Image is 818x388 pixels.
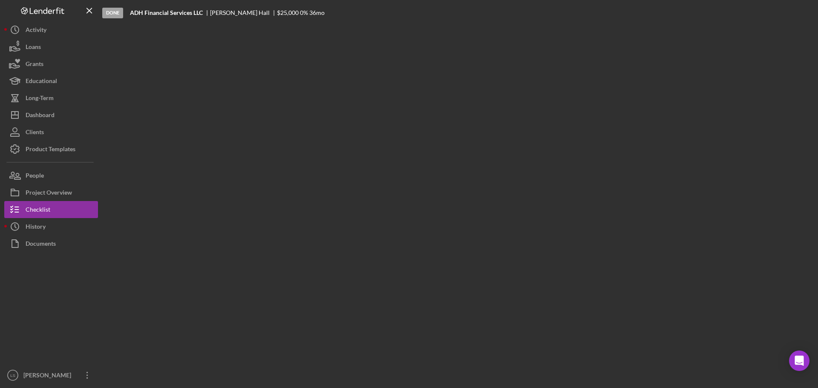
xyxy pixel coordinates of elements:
[130,9,203,16] b: ADH Financial Services LLC
[26,72,57,92] div: Educational
[4,218,98,235] button: History
[4,167,98,184] button: People
[4,106,98,124] button: Dashboard
[21,367,77,386] div: [PERSON_NAME]
[26,218,46,237] div: History
[26,89,54,109] div: Long-Term
[26,124,44,143] div: Clients
[210,9,277,16] div: [PERSON_NAME] Hall
[309,9,325,16] div: 36 mo
[26,201,50,220] div: Checklist
[102,8,123,18] div: Done
[4,367,98,384] button: LS[PERSON_NAME]
[26,141,75,160] div: Product Templates
[4,89,98,106] button: Long-Term
[26,184,72,203] div: Project Overview
[4,141,98,158] button: Product Templates
[4,38,98,55] button: Loans
[4,201,98,218] button: Checklist
[789,351,809,371] div: Open Intercom Messenger
[4,72,98,89] button: Educational
[26,55,43,75] div: Grants
[4,235,98,252] button: Documents
[4,55,98,72] button: Grants
[277,9,299,16] span: $25,000
[26,235,56,254] div: Documents
[26,106,55,126] div: Dashboard
[26,38,41,57] div: Loans
[4,21,98,38] button: Activity
[10,373,15,378] text: LS
[300,9,308,16] div: 0 %
[26,167,44,186] div: People
[4,124,98,141] button: Clients
[26,21,46,40] div: Activity
[4,184,98,201] button: Project Overview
